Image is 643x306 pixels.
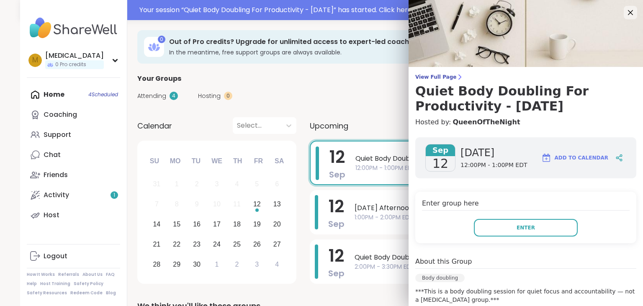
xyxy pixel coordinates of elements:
div: Sa [270,152,288,170]
a: Safety Resources [27,290,67,296]
div: Not available Wednesday, September 3rd, 2025 [208,175,226,193]
div: 31 [153,178,160,190]
div: 2 [235,259,239,270]
div: Not available Sunday, August 31st, 2025 [148,175,166,193]
div: 13 [273,198,281,210]
div: 14 [153,219,160,230]
div: 21 [153,239,160,250]
span: 1 [113,192,115,199]
div: month 2025-09 [147,174,287,274]
a: Host Training [40,281,70,287]
a: Safety Policy [74,281,103,287]
div: 22 [173,239,180,250]
div: Fr [249,152,267,170]
div: 17 [213,219,221,230]
div: 29 [173,259,180,270]
span: Hosting [198,92,221,100]
a: How It Works [27,272,55,278]
a: About Us [82,272,103,278]
div: Not available Thursday, September 11th, 2025 [228,195,246,213]
a: Logout [27,246,120,266]
div: Mo [166,152,184,170]
span: Upcoming [310,120,348,131]
div: Choose Sunday, September 14th, 2025 [148,216,166,234]
div: 0 [158,36,165,43]
a: QueenOfTheNight [453,117,520,127]
div: Body doubling [415,274,465,282]
div: Choose Saturday, October 4th, 2025 [268,255,286,273]
a: Blog [106,290,116,296]
h4: About this Group [415,257,472,267]
a: Help [27,281,37,287]
div: 18 [233,219,241,230]
button: Add to Calendar [538,148,612,168]
a: FAQ [106,272,115,278]
div: Not available Wednesday, September 10th, 2025 [208,195,226,213]
div: Choose Tuesday, September 23rd, 2025 [188,235,206,253]
div: Choose Saturday, September 13th, 2025 [268,195,286,213]
span: Sep [329,169,345,180]
div: Choose Friday, September 19th, 2025 [248,216,266,234]
div: Host [44,211,59,220]
div: Choose Tuesday, September 16th, 2025 [188,216,206,234]
span: Quiet Body Doubling For Productivity - [DATE] [355,252,598,262]
span: View Full Page [415,74,636,80]
div: Su [145,152,164,170]
span: Attending [137,92,166,100]
div: Activity [44,190,69,200]
div: 15 [173,219,180,230]
span: 2:00PM - 3:30PM EDT [355,262,598,271]
span: Add to Calendar [555,154,608,162]
h3: Quiet Body Doubling For Productivity - [DATE] [415,84,636,114]
div: Choose Wednesday, October 1st, 2025 [208,255,226,273]
a: Activity1 [27,185,120,205]
span: 0 Pro credits [55,61,86,68]
div: Not available Tuesday, September 2nd, 2025 [188,175,206,193]
div: Not available Sunday, September 7th, 2025 [148,195,166,213]
button: Enter [474,219,578,237]
div: 24 [213,239,221,250]
div: 3 [215,178,219,190]
span: Your Groups [137,74,181,84]
div: Your session “ Quiet Body Doubling For Productivity - [DATE] ” has started. Click here to enter! [139,5,618,15]
div: Choose Monday, September 22nd, 2025 [168,235,186,253]
div: Choose Wednesday, September 24th, 2025 [208,235,226,253]
span: Sep [328,218,345,230]
h3: Out of Pro credits? Upgrade for unlimited access to expert-led coaching groups. [169,37,545,46]
div: 4 [275,259,279,270]
div: 4 [235,178,239,190]
span: Enter [517,224,535,231]
div: 4 [170,92,178,100]
div: Not available Thursday, September 4th, 2025 [228,175,246,193]
h3: In the meantime, free support groups are always available. [169,48,545,57]
div: Choose Friday, October 3rd, 2025 [248,255,266,273]
div: 28 [153,259,160,270]
span: 12 [329,195,344,218]
div: 20 [273,219,281,230]
div: 25 [233,239,241,250]
a: Coaching [27,105,120,125]
div: 8 [175,198,179,210]
div: 26 [253,239,261,250]
span: 12 [432,156,448,171]
div: Tu [187,152,205,170]
div: Not available Friday, September 5th, 2025 [248,175,266,193]
div: Choose Friday, September 12th, 2025 [248,195,266,213]
div: [MEDICAL_DATA] [45,51,104,60]
div: Choose Thursday, September 18th, 2025 [228,216,246,234]
div: 23 [193,239,201,250]
div: Choose Wednesday, September 17th, 2025 [208,216,226,234]
div: 10 [213,198,221,210]
div: 7 [155,198,159,210]
img: ShareWell Nav Logo [27,13,120,43]
div: Choose Monday, September 15th, 2025 [168,216,186,234]
div: Friends [44,170,68,180]
div: Choose Thursday, October 2nd, 2025 [228,255,246,273]
div: Support [44,130,71,139]
span: Quiet Body Doubling For Productivity - [DATE] [355,154,597,164]
span: 12:00PM - 1:00PM EDT [460,161,527,170]
div: 1 [215,259,219,270]
a: Chat [27,145,120,165]
div: 16 [193,219,201,230]
a: Referrals [58,272,79,278]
